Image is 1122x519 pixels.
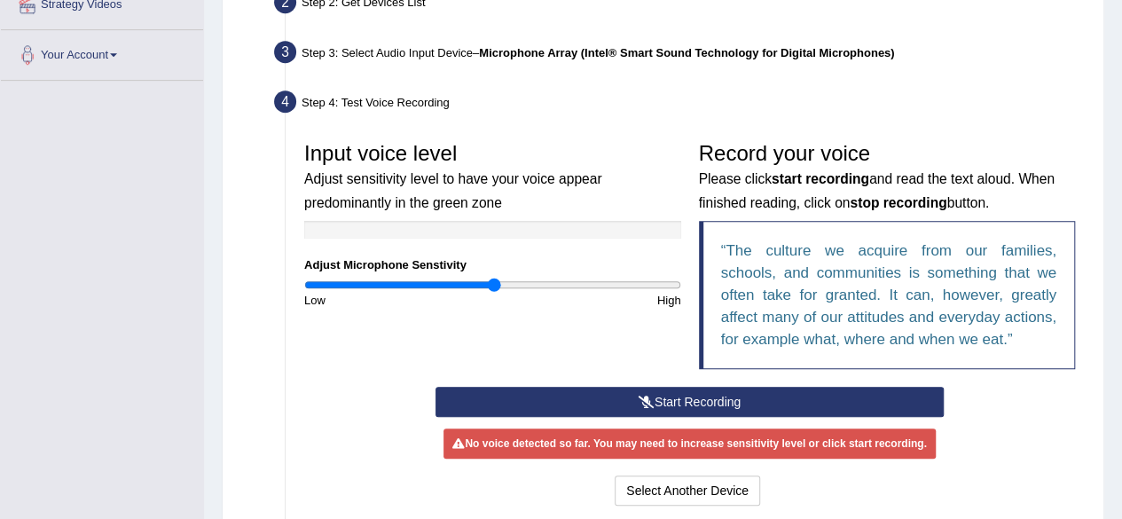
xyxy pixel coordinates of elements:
[721,242,1057,348] q: The culture we acquire from our families, schools, and communities is something that we often tak...
[615,476,760,506] button: Select Another Device
[699,171,1055,209] small: Please click and read the text aloud. When finished reading, click on button.
[443,429,935,459] div: No voice detected so far. You may need to increase sensitivity level or click start recording.
[266,35,1095,75] div: Step 3: Select Audio Input Device
[479,46,894,59] b: Microphone Array (Intel® Smart Sound Technology for Digital Microphones)
[304,142,681,212] h3: Input voice level
[304,256,467,273] label: Adjust Microphone Senstivity
[435,387,944,417] button: Start Recording
[492,292,689,309] div: High
[699,142,1076,212] h3: Record your voice
[295,292,492,309] div: Low
[1,30,203,75] a: Your Account
[304,171,601,209] small: Adjust sensitivity level to have your voice appear predominantly in the green zone
[772,171,869,186] b: start recording
[473,46,894,59] span: –
[850,195,946,210] b: stop recording
[266,85,1095,124] div: Step 4: Test Voice Recording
